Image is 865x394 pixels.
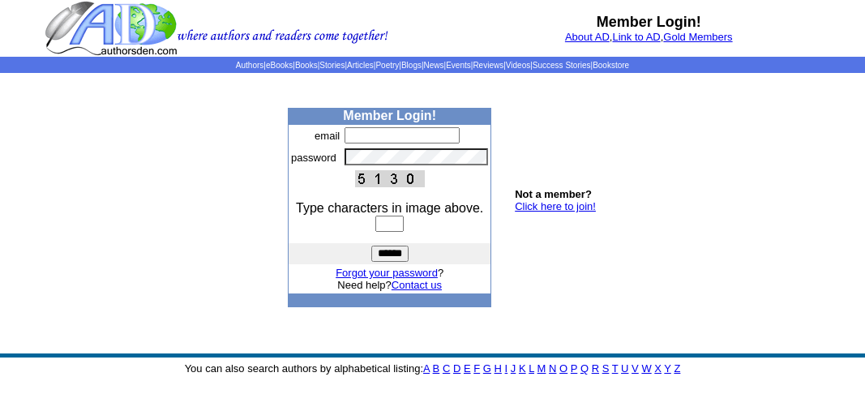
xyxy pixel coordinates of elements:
font: ? [336,267,443,279]
a: Poetry [375,61,399,70]
a: R [592,362,599,375]
font: , , [565,31,733,43]
a: A [423,362,430,375]
a: Articles [347,61,374,70]
a: About AD [565,31,610,43]
a: L [529,362,534,375]
b: Member Login! [597,14,701,30]
a: S [602,362,610,375]
a: B [433,362,440,375]
a: Authors [236,61,263,70]
img: This Is CAPTCHA Image [355,170,425,187]
font: Type characters in image above. [296,201,483,215]
a: Y [664,362,670,375]
a: E [464,362,471,375]
a: Bookstore [593,61,629,70]
a: Z [674,362,680,375]
a: J [511,362,516,375]
a: W [641,362,651,375]
a: T [612,362,619,375]
a: U [621,362,628,375]
a: D [453,362,460,375]
a: Blogs [401,61,422,70]
a: Stories [319,61,345,70]
a: Link to AD [612,31,660,43]
a: Reviews [473,61,503,70]
a: V [632,362,639,375]
font: You can also search authors by alphabetical listing: [185,362,681,375]
font: password [291,152,336,164]
a: X [654,362,662,375]
a: F [473,362,480,375]
a: Gold Members [663,31,732,43]
a: Books [295,61,318,70]
a: Click here to join! [515,200,596,212]
a: I [505,362,508,375]
a: Forgot your password [336,267,438,279]
b: Member Login! [343,109,436,122]
a: News [424,61,444,70]
a: N [549,362,556,375]
a: K [519,362,526,375]
a: M [537,362,546,375]
font: Need help? [337,279,442,291]
a: C [443,362,450,375]
a: Q [580,362,589,375]
a: Events [446,61,471,70]
a: eBooks [266,61,293,70]
a: G [483,362,491,375]
a: Videos [506,61,530,70]
a: H [495,362,502,375]
a: Contact us [392,279,442,291]
a: P [571,362,577,375]
span: | | | | | | | | | | | | [236,61,629,70]
a: O [559,362,567,375]
b: Not a member? [515,188,592,200]
font: email [315,130,340,142]
a: Success Stories [533,61,591,70]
